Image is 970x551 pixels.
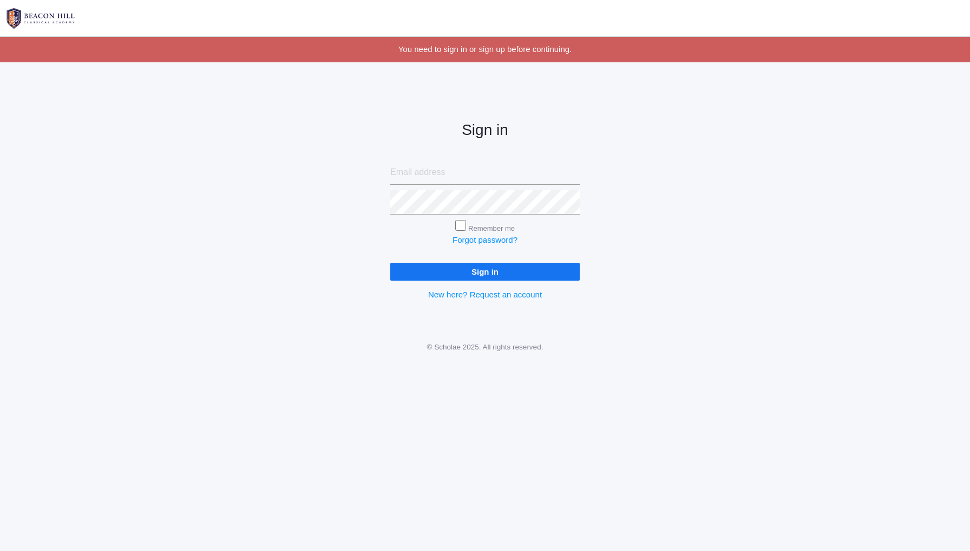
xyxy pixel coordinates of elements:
a: New here? Request an account [428,290,542,299]
a: Forgot password? [453,235,517,244]
input: Email address [390,160,580,185]
input: Sign in [390,263,580,281]
h2: Sign in [390,122,580,139]
label: Remember me [468,224,515,232]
